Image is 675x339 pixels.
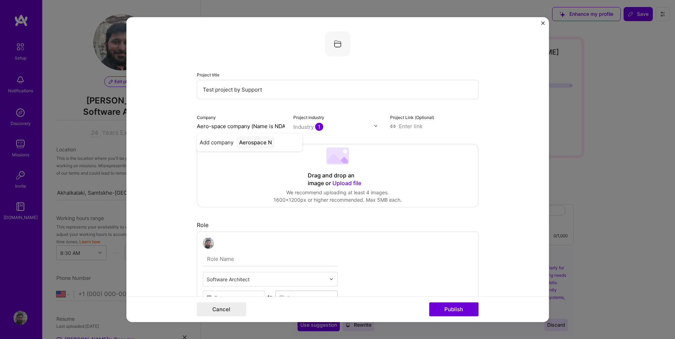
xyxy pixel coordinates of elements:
label: Project industry [293,114,324,120]
div: We recommend uploading at least 4 images. [274,189,402,196]
input: Enter name or website [197,122,285,130]
label: Project Link (Optional) [390,114,434,120]
img: drop icon [374,124,378,128]
input: Role Name [203,251,338,266]
img: Company logo [325,31,350,56]
input: Enter the name of the project [197,80,479,99]
label: Company [197,114,216,120]
div: 1600x1200px or higher recommended. Max 5MB each. [274,196,402,203]
label: Project title [197,72,219,77]
button: Close [541,21,545,29]
div: Drag and drop an image or [308,171,368,187]
span: 1 [315,123,323,131]
input: Date [203,290,265,304]
span: Add company [200,138,233,146]
span: Upload file [332,179,361,186]
div: Role [197,221,479,228]
div: Drag and drop an image or Upload fileWe recommend uploading at least 4 images.1600x1200px or high... [197,144,479,207]
input: Date [275,290,338,304]
div: to [268,293,273,300]
input: Enter link [390,122,479,130]
div: Industry [293,123,323,130]
img: drop icon [329,277,333,281]
button: Publish [429,302,479,316]
button: Cancel [197,302,246,316]
div: Aerospace N [236,136,275,148]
